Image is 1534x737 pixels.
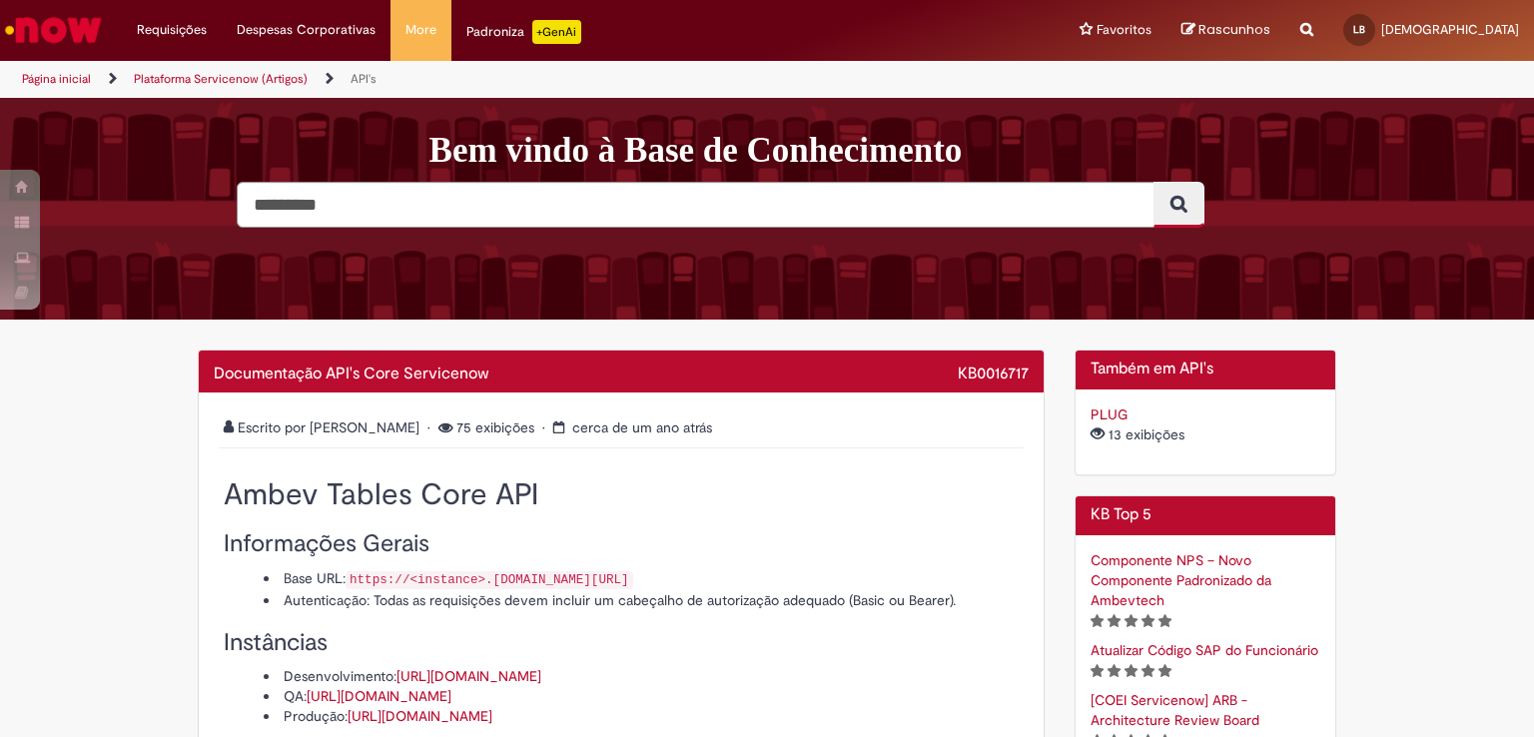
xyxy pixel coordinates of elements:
[1158,614,1171,628] i: 5
[1091,361,1321,378] h2: Também em API's
[1181,21,1270,40] a: Rascunhos
[237,20,376,40] span: Despesas Corporativas
[1091,641,1318,659] a: Artigo, Atualizar Código SAP do Funcionário, classificação de 5 estrelas
[532,20,581,44] p: +GenAi
[1142,664,1154,678] i: 4
[405,20,436,40] span: More
[1091,425,1188,443] span: 13 exibições
[1091,506,1321,524] h2: KB Top 5
[1381,21,1519,38] span: [DEMOGRAPHIC_DATA]
[264,706,1019,726] li: Produção:
[214,364,489,383] span: Documentação API's Core Servicenow
[1091,551,1271,609] a: Artigo, Componente NPS – Novo Componente Padronizado da Ambevtech, classificação de 5 estrelas
[1091,664,1104,678] i: 1
[429,130,1351,172] h1: Bem vindo à Base de Conhecimento
[2,10,105,50] img: ServiceNow
[307,687,451,705] a: [URL][DOMAIN_NAME]
[264,590,1019,610] li: Autenticação: Todas as requisições devem incluir um cabeçalho de autorização adequado (Basic ou B...
[572,418,712,436] span: cerca de um ano atrás
[1097,20,1151,40] span: Favoritos
[958,364,1029,383] span: KB0016717
[1353,23,1365,36] span: LB
[396,667,541,685] a: [URL][DOMAIN_NAME]
[427,418,434,436] span: •
[22,71,91,87] a: Página inicial
[134,71,308,87] a: Plataforma Servicenow (Artigos)
[137,20,207,40] span: Requisições
[264,686,1019,706] li: QA:
[1075,350,1337,475] div: Também em API's
[427,418,538,436] span: 75 exibições
[1158,664,1171,678] i: 5
[1142,614,1154,628] i: 4
[1153,182,1204,228] button: Pesquisar
[224,630,1019,656] h3: Instâncias
[1125,664,1138,678] i: 3
[1198,20,1270,39] span: Rascunhos
[351,71,377,87] a: API's
[264,666,1019,686] li: Desenvolvimento:
[1091,691,1259,729] a: Artigo, [COEI Servicenow] ARB - Architecture Review Board, classificação de 5 estrelas
[346,571,633,589] code: https://<instance>.[DOMAIN_NAME][URL]
[1091,614,1104,628] i: 1
[224,478,1019,511] h2: Ambev Tables Core API
[224,418,423,436] span: Escrito por [PERSON_NAME]
[1125,614,1138,628] i: 3
[348,707,492,725] a: [URL][DOMAIN_NAME]
[542,418,549,436] span: •
[264,568,1019,590] li: Base URL:
[15,61,1008,98] ul: Trilhas de página
[1108,614,1121,628] i: 2
[1091,405,1128,423] a: PLUG
[224,531,1019,557] h3: Informações Gerais
[237,182,1154,228] input: Pesquisar
[466,20,581,44] div: Padroniza
[1108,664,1121,678] i: 2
